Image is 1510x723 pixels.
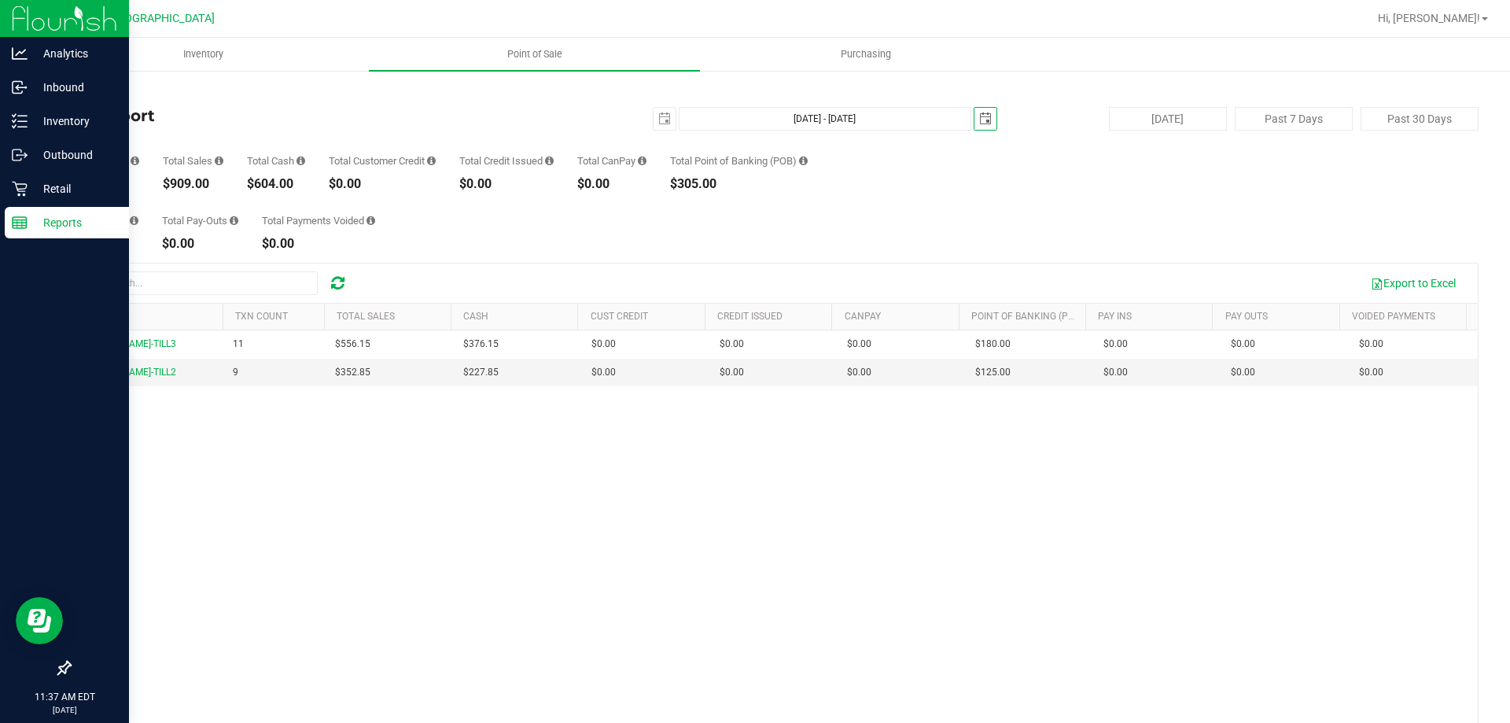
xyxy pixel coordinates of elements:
span: $556.15 [335,337,370,352]
a: Pay Ins [1098,311,1132,322]
span: Inventory [162,47,245,61]
inline-svg: Inbound [12,79,28,95]
a: Voided Payments [1352,311,1435,322]
p: Analytics [28,44,122,63]
a: Purchasing [700,38,1031,71]
inline-svg: Retail [12,181,28,197]
button: [DATE] [1109,107,1227,131]
i: Sum of all successful, non-voided payment transaction amounts using CanPay (as well as manual Can... [638,156,646,166]
div: $604.00 [247,178,305,190]
div: $0.00 [459,178,554,190]
span: $0.00 [1359,365,1383,380]
span: 11 [233,337,244,352]
inline-svg: Outbound [12,147,28,163]
span: $376.15 [463,337,499,352]
span: $352.85 [335,365,370,380]
a: CanPay [845,311,881,322]
i: Count of all successful payment transactions, possibly including voids, refunds, and cash-back fr... [131,156,139,166]
div: $909.00 [163,178,223,190]
p: Retail [28,179,122,198]
iframe: Resource center [16,597,63,644]
div: $0.00 [329,178,436,190]
a: Cash [463,311,488,322]
input: Search... [82,271,318,295]
a: Cust Credit [591,311,648,322]
div: Total Cash [247,156,305,166]
button: Past 7 Days [1235,107,1353,131]
div: Total Payments Voided [262,216,375,226]
span: $0.00 [1359,337,1383,352]
span: select [974,108,996,130]
span: $0.00 [847,337,871,352]
button: Past 30 Days [1361,107,1479,131]
div: Total Point of Banking (POB) [670,156,808,166]
span: $0.00 [1231,365,1255,380]
i: Sum of all successful, non-voided payment transaction amounts (excluding tips and transaction fee... [215,156,223,166]
p: Reports [28,213,122,232]
a: Point of Sale [369,38,700,71]
span: Hi, [PERSON_NAME]! [1378,12,1480,24]
span: $0.00 [591,337,616,352]
span: $180.00 [975,337,1011,352]
div: Total Customer Credit [329,156,436,166]
a: Credit Issued [717,311,783,322]
span: 9 [233,365,238,380]
button: Export to Excel [1361,270,1466,297]
div: $305.00 [670,178,808,190]
inline-svg: Inventory [12,113,28,129]
span: Point of Sale [486,47,584,61]
i: Sum of the successful, non-voided point-of-banking payment transaction amounts, both via payment ... [799,156,808,166]
span: $227.85 [463,365,499,380]
span: Purchasing [819,47,912,61]
p: 11:37 AM EDT [7,690,122,704]
i: Sum of all successful, non-voided cash payment transaction amounts (excluding tips and transactio... [296,156,305,166]
p: Outbound [28,146,122,164]
inline-svg: Analytics [12,46,28,61]
span: $0.00 [720,337,744,352]
span: $0.00 [1231,337,1255,352]
p: [DATE] [7,704,122,716]
p: Inventory [28,112,122,131]
span: $0.00 [591,365,616,380]
a: Inventory [38,38,369,71]
inline-svg: Reports [12,215,28,231]
a: TXN Count [235,311,288,322]
i: Sum of all voided payment transaction amounts (excluding tips and transaction fees) within the da... [366,216,375,226]
span: $0.00 [847,365,871,380]
div: Total CanPay [577,156,646,166]
i: Sum of all cash pay-outs removed from tills within the date range. [230,216,238,226]
div: Total Credit Issued [459,156,554,166]
span: $125.00 [975,365,1011,380]
i: Sum of all successful, non-voided payment transaction amounts using account credit as the payment... [427,156,436,166]
p: Inbound [28,78,122,97]
a: Total Sales [337,311,395,322]
a: Point of Banking (POB) [971,311,1083,322]
div: $0.00 [262,238,375,250]
div: $0.00 [162,238,238,250]
span: $0.00 [1103,365,1128,380]
a: Pay Outs [1225,311,1268,322]
span: $0.00 [720,365,744,380]
div: $0.00 [577,178,646,190]
div: Total Pay-Outs [162,216,238,226]
span: [GEOGRAPHIC_DATA] [107,12,215,25]
span: $0.00 [1103,337,1128,352]
div: Total Sales [163,156,223,166]
i: Sum of all successful refund transaction amounts from purchase returns resulting in account credi... [545,156,554,166]
i: Sum of all cash pay-ins added to tills within the date range. [130,216,138,226]
span: select [654,108,676,130]
h4: Till Report [69,107,539,124]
